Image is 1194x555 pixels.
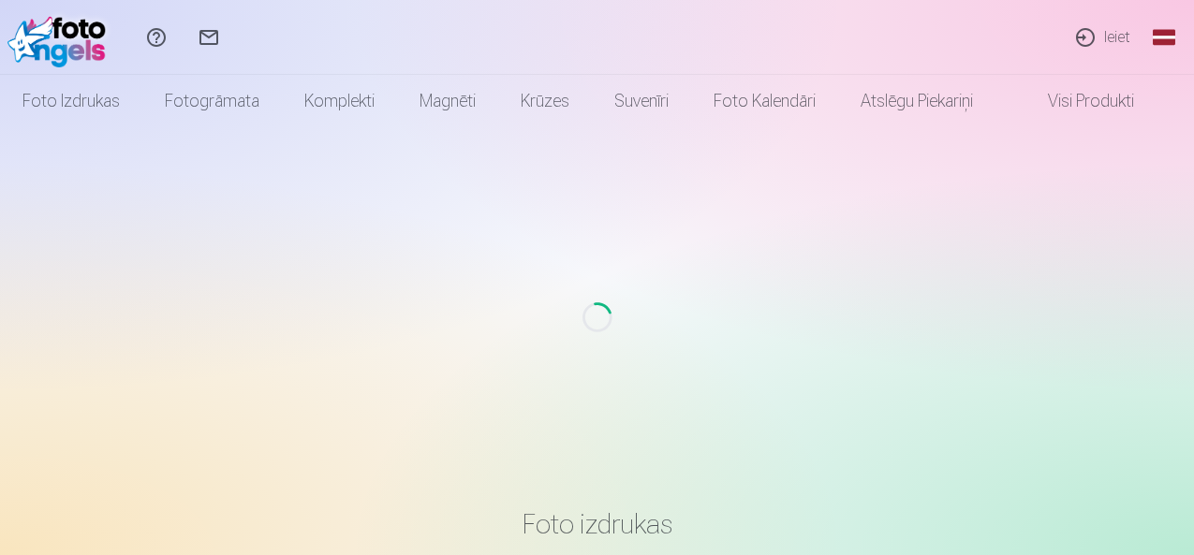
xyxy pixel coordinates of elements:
[51,507,1144,541] h3: Foto izdrukas
[7,7,115,67] img: /fa1
[838,75,995,127] a: Atslēgu piekariņi
[691,75,838,127] a: Foto kalendāri
[397,75,498,127] a: Magnēti
[995,75,1157,127] a: Visi produkti
[498,75,592,127] a: Krūzes
[592,75,691,127] a: Suvenīri
[142,75,282,127] a: Fotogrāmata
[282,75,397,127] a: Komplekti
